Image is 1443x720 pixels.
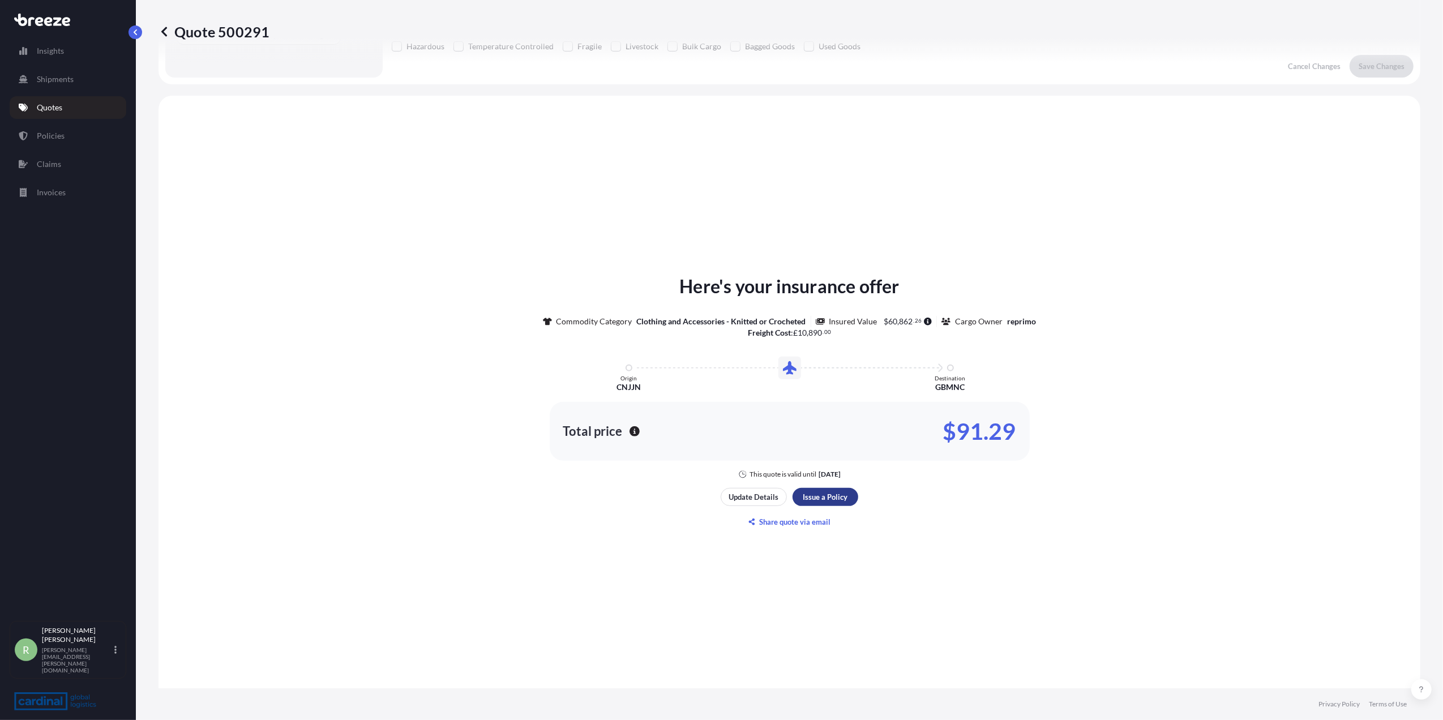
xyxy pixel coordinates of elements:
span: 26 [915,319,922,323]
p: [PERSON_NAME] [PERSON_NAME] [42,626,112,644]
span: 00 [824,330,831,334]
p: [DATE] [819,470,841,479]
a: Privacy Policy [1318,700,1360,709]
p: Cargo Owner [955,316,1003,327]
p: Insights [37,45,64,57]
p: Clothing and Accessories - Knitted or Crocheted [637,316,806,327]
span: R [23,644,29,655]
p: Commodity Category [556,316,632,327]
span: 890 [808,329,822,337]
p: GBMNC [936,382,965,393]
span: , [807,329,808,337]
p: [PERSON_NAME][EMAIL_ADDRESS][PERSON_NAME][DOMAIN_NAME] [42,646,112,674]
p: Issue a Policy [803,491,848,503]
p: This quote is valid until [750,470,816,479]
p: $91.29 [943,422,1016,440]
a: Invoices [10,181,126,204]
p: Origin [620,375,637,382]
p: Cancel Changes [1288,61,1341,72]
p: Insured Value [829,316,877,327]
a: Terms of Use [1369,700,1407,709]
p: Here's your insurance offer [679,273,899,300]
a: Quotes [10,96,126,119]
b: Freight Cost [748,328,791,337]
a: Insights [10,40,126,62]
a: Policies [10,125,126,147]
a: Shipments [10,68,126,91]
span: £ [793,329,798,337]
p: Policies [37,130,65,142]
p: reprimo [1007,316,1036,327]
p: Update Details [729,491,779,503]
p: CNJJN [616,382,641,393]
a: Claims [10,153,126,175]
span: . [914,319,915,323]
p: : [748,327,831,338]
span: . [823,330,824,334]
img: organization-logo [14,692,96,710]
p: Quote 500291 [159,23,269,41]
span: 60 [889,318,898,325]
span: 10 [798,329,807,337]
span: , [898,318,900,325]
button: Save Changes [1350,55,1414,78]
p: Save Changes [1359,61,1405,72]
span: 862 [900,318,913,325]
button: Cancel Changes [1279,55,1350,78]
p: Claims [37,158,61,170]
button: Share quote via email [721,513,858,531]
span: $ [884,318,889,325]
button: Issue a Policy [793,488,858,506]
p: Share quote via email [760,516,831,528]
p: Destination [935,375,966,382]
p: Quotes [37,102,62,113]
p: Shipments [37,74,74,85]
p: Total price [563,426,623,437]
p: Invoices [37,187,66,198]
button: Update Details [721,488,787,506]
